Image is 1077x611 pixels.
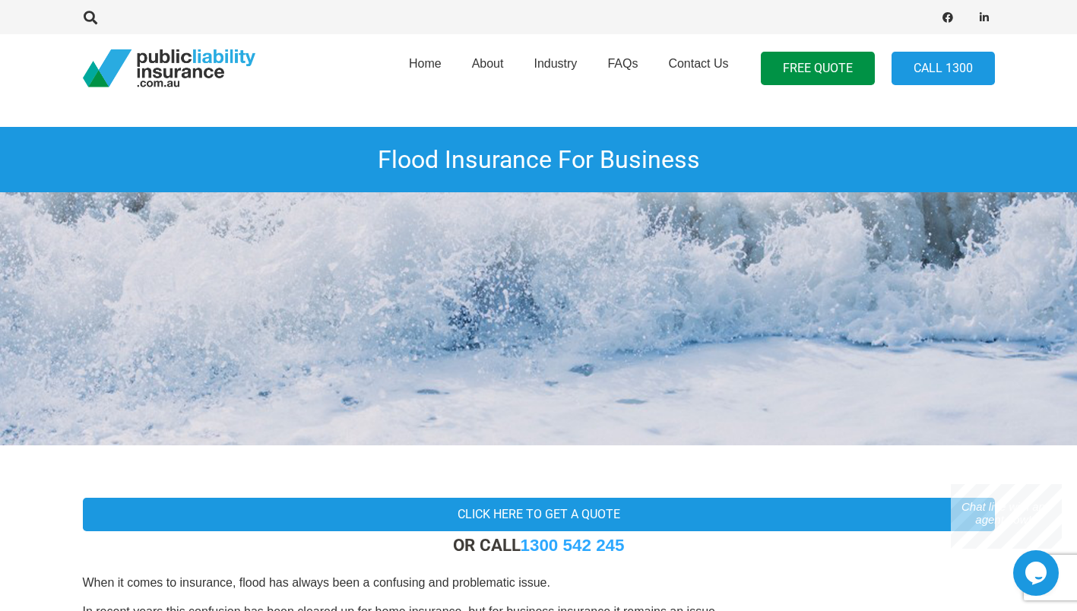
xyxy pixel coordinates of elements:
a: Search [76,11,106,24]
span: FAQs [607,57,638,70]
iframe: chat widget [1013,550,1062,596]
iframe: chat widget [951,484,1062,549]
a: LinkedIn [974,7,995,28]
a: Industry [518,30,592,107]
a: Home [394,30,457,107]
span: Home [409,57,442,70]
a: 1300 542 245 [521,536,625,555]
a: About [457,30,519,107]
span: About [472,57,504,70]
a: FAQs [592,30,653,107]
p: When it comes to insurance, flood has always been a confusing and problematic issue. [83,575,995,591]
a: Call 1300 [892,52,995,86]
a: pli_logotransparent [83,49,255,87]
span: Industry [534,57,577,70]
a: Contact Us [653,30,743,107]
a: Click here to get a quote [83,498,995,532]
a: Facebook [937,7,958,28]
span: Contact Us [668,57,728,70]
a: FREE QUOTE [761,52,875,86]
strong: OR CALL [453,535,625,555]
